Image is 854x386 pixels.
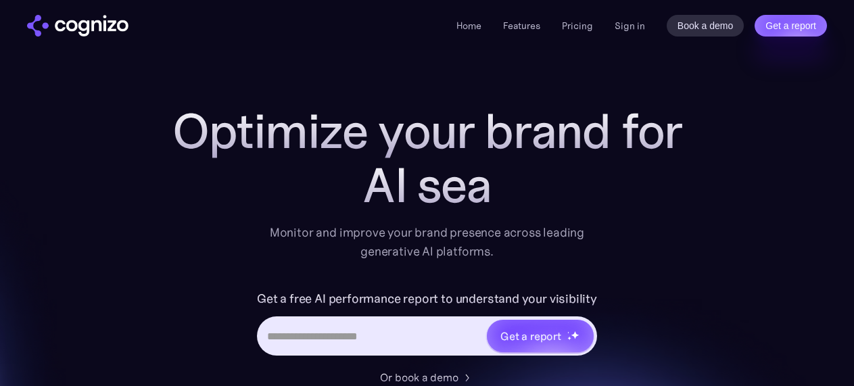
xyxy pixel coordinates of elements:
[667,15,744,37] a: Book a demo
[567,336,572,341] img: star
[567,331,569,333] img: star
[27,15,128,37] a: home
[157,158,698,212] div: AI sea
[257,288,597,362] form: Hero URL Input Form
[562,20,593,32] a: Pricing
[755,15,827,37] a: Get a report
[615,18,645,34] a: Sign in
[485,318,595,354] a: Get a reportstarstarstar
[380,369,458,385] div: Or book a demo
[380,369,475,385] a: Or book a demo
[261,223,594,261] div: Monitor and improve your brand presence across leading generative AI platforms.
[456,20,481,32] a: Home
[257,288,597,310] label: Get a free AI performance report to understand your visibility
[500,328,561,344] div: Get a report
[157,104,698,158] h1: Optimize your brand for
[27,15,128,37] img: cognizo logo
[571,331,579,339] img: star
[503,20,540,32] a: Features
